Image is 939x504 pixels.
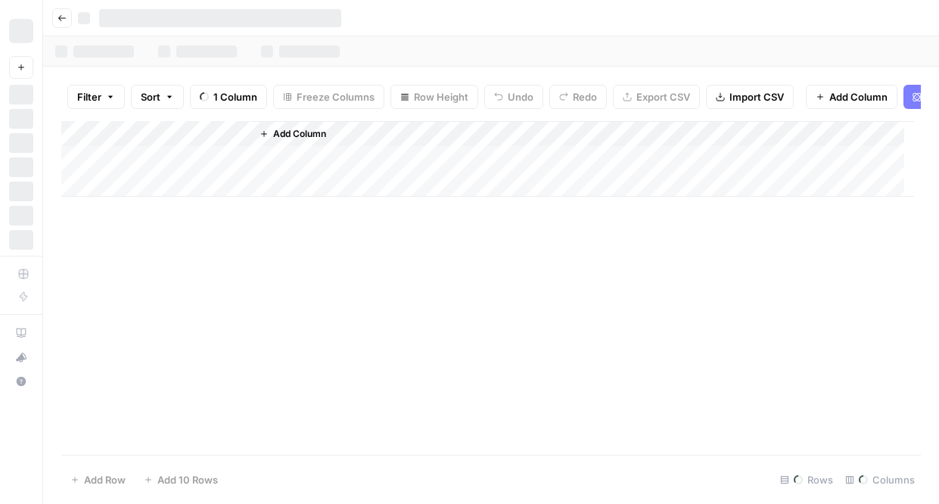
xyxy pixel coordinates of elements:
[190,85,267,109] button: 1 Column
[613,85,700,109] button: Export CSV
[67,85,125,109] button: Filter
[729,89,784,104] span: Import CSV
[806,85,897,109] button: Add Column
[414,89,468,104] span: Row Height
[636,89,690,104] span: Export CSV
[253,124,332,144] button: Add Column
[508,89,533,104] span: Undo
[141,89,160,104] span: Sort
[549,85,607,109] button: Redo
[273,127,326,141] span: Add Column
[131,85,184,109] button: Sort
[9,345,33,369] button: What's new?
[77,89,101,104] span: Filter
[84,472,126,487] span: Add Row
[135,468,227,492] button: Add 10 Rows
[9,321,33,345] a: AirOps Academy
[61,468,135,492] button: Add Row
[390,85,478,109] button: Row Height
[774,468,839,492] div: Rows
[10,346,33,369] div: What's new?
[9,369,33,394] button: Help + Support
[213,89,257,104] span: 1 Column
[297,89,375,104] span: Freeze Columns
[839,468,921,492] div: Columns
[157,472,218,487] span: Add 10 Rows
[273,85,384,109] button: Freeze Columns
[484,85,543,109] button: Undo
[829,89,888,104] span: Add Column
[573,89,597,104] span: Redo
[706,85,794,109] button: Import CSV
